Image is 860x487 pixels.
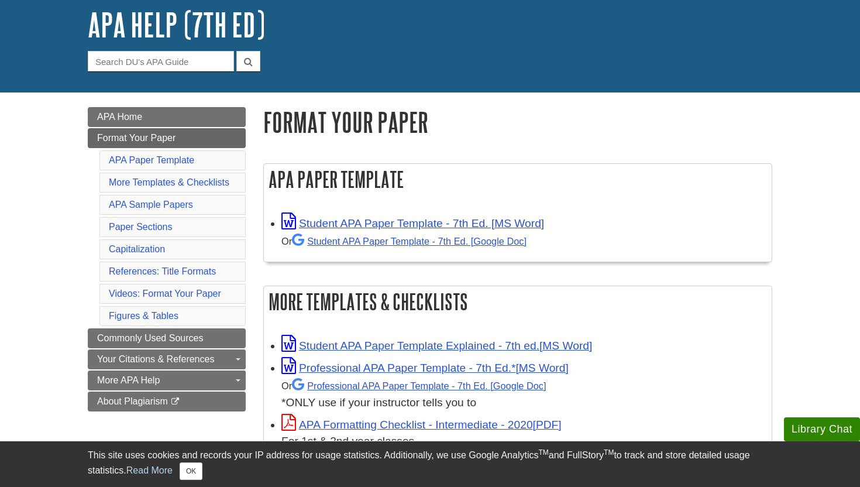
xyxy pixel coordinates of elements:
a: Figures & Tables [109,311,178,321]
a: APA Sample Papers [109,200,193,210]
a: Student APA Paper Template - 7th Ed. [Google Doc] [292,236,527,246]
span: Your Citations & References [97,354,214,364]
div: For 1st & 2nd year classes [281,433,766,450]
span: APA Home [97,112,142,122]
a: Your Citations & References [88,349,246,369]
a: Videos: Format Your Paper [109,289,221,299]
small: Or [281,380,546,391]
a: About Plagiarism [88,392,246,411]
div: Guide Page Menu [88,107,246,411]
a: Paper Sections [109,222,173,232]
button: Library Chat [784,417,860,441]
h2: More Templates & Checklists [264,286,772,317]
h2: APA Paper Template [264,164,772,195]
a: Professional APA Paper Template - 7th Ed. [292,380,546,391]
a: Capitalization [109,244,165,254]
a: References: Title Formats [109,266,216,276]
a: Link opens in new window [281,362,569,374]
span: Commonly Used Sources [97,333,203,343]
h1: Format Your Paper [263,107,772,137]
sup: TM [604,448,614,457]
a: APA Help (7th Ed) [88,6,265,43]
input: Search DU's APA Guide [88,51,234,71]
span: About Plagiarism [97,396,168,406]
small: Or [281,236,527,246]
a: Link opens in new window [281,339,592,352]
sup: TM [538,448,548,457]
div: *ONLY use if your instructor tells you to [281,377,766,411]
a: Link opens in new window [281,419,562,431]
a: Format Your Paper [88,128,246,148]
div: This site uses cookies and records your IP address for usage statistics. Additionally, we use Goo... [88,448,772,480]
a: Commonly Used Sources [88,328,246,348]
a: More APA Help [88,371,246,390]
a: APA Home [88,107,246,127]
i: This link opens in a new window [170,398,180,406]
a: APA Paper Template [109,155,194,165]
button: Close [180,462,202,480]
a: Read More [126,465,173,475]
a: Link opens in new window [281,217,544,229]
span: Format Your Paper [97,133,176,143]
a: More Templates & Checklists [109,177,229,187]
span: More APA Help [97,375,160,385]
